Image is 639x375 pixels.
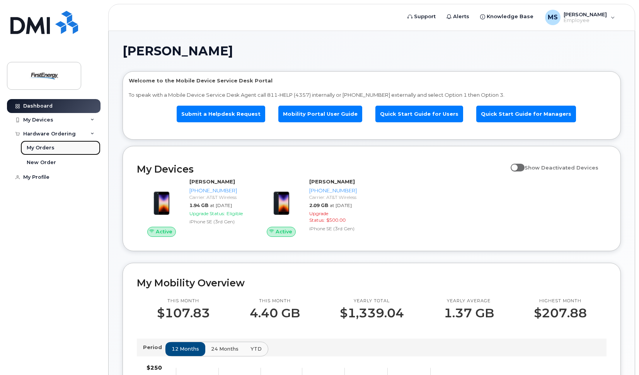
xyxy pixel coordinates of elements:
[143,182,180,219] img: image20231002-3703462-1angbar.jpeg
[189,211,225,216] span: Upgrade Status:
[444,298,494,304] p: Yearly average
[309,178,355,185] strong: [PERSON_NAME]
[129,77,615,84] p: Welcome to the Mobile Device Service Desk Portal
[476,106,576,122] a: Quick Start Guide for Managers
[525,164,598,171] span: Show Deactivated Devices
[511,160,517,166] input: Show Deactivated Devices
[309,202,328,208] span: 2.09 GB
[157,298,210,304] p: This month
[309,225,364,232] div: iPhone SE (3rd Gen)
[189,218,244,225] div: iPhone SE (3rd Gen)
[330,202,352,208] span: at [DATE]
[147,365,162,372] tspan: $250
[309,211,328,223] span: Upgrade Status:
[250,306,300,320] p: 4.40 GB
[250,345,262,353] span: YTD
[156,228,172,235] span: Active
[211,345,239,353] span: 24 months
[340,298,404,304] p: Yearly total
[137,163,507,175] h2: My Devices
[250,298,300,304] p: This month
[278,106,362,122] a: Mobility Portal User Guide
[123,45,233,57] span: [PERSON_NAME]
[177,106,265,122] a: Submit a Helpdesk Request
[309,194,364,200] div: Carrier: AT&T Wireless
[189,194,244,200] div: Carrier: AT&T Wireless
[189,202,208,208] span: 1.94 GB
[375,106,463,122] a: Quick Start Guide for Users
[137,277,607,289] h2: My Mobility Overview
[534,298,587,304] p: Highest month
[605,341,633,369] iframe: Messenger Launcher
[340,306,404,320] p: $1,339.04
[326,217,346,223] span: $500.00
[189,178,235,185] strong: [PERSON_NAME]
[137,178,247,237] a: Active[PERSON_NAME][PHONE_NUMBER]Carrier: AT&T Wireless1.94 GBat [DATE]Upgrade Status:EligibleiPh...
[157,306,210,320] p: $107.83
[129,91,615,99] p: To speak with a Mobile Device Service Desk Agent call 811-HELP (4357) internally or [PHONE_NUMBER...
[227,211,243,216] span: Eligible
[309,187,364,194] div: [PHONE_NUMBER]
[257,178,367,237] a: Active[PERSON_NAME][PHONE_NUMBER]Carrier: AT&T Wireless2.09 GBat [DATE]Upgrade Status:$500.00iPho...
[189,187,244,194] div: [PHONE_NUMBER]
[143,344,165,351] p: Period
[534,306,587,320] p: $207.88
[276,228,292,235] span: Active
[444,306,494,320] p: 1.37 GB
[263,182,300,219] img: image20231002-3703462-1angbar.jpeg
[210,202,232,208] span: at [DATE]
